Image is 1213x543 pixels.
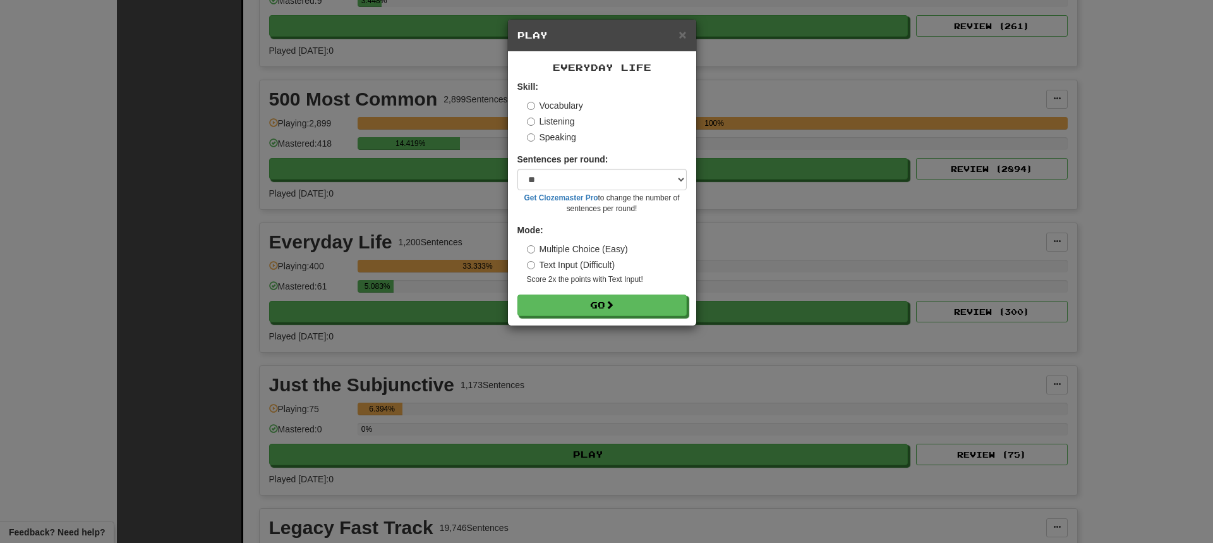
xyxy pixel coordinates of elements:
[679,28,686,41] button: Close
[527,102,535,110] input: Vocabulary
[527,245,535,253] input: Multiple Choice (Easy)
[679,27,686,42] span: ×
[517,193,687,214] small: to change the number of sentences per round!
[527,115,575,128] label: Listening
[527,243,628,255] label: Multiple Choice (Easy)
[527,274,687,285] small: Score 2x the points with Text Input !
[527,118,535,126] input: Listening
[527,99,583,112] label: Vocabulary
[517,29,687,42] h5: Play
[517,82,538,92] strong: Skill:
[517,225,543,235] strong: Mode:
[524,193,598,202] a: Get Clozemaster Pro
[527,259,615,271] label: Text Input (Difficult)
[527,131,576,143] label: Speaking
[527,261,535,269] input: Text Input (Difficult)
[517,295,687,316] button: Go
[517,153,608,166] label: Sentences per round:
[553,62,651,73] span: Everyday Life
[527,133,535,142] input: Speaking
